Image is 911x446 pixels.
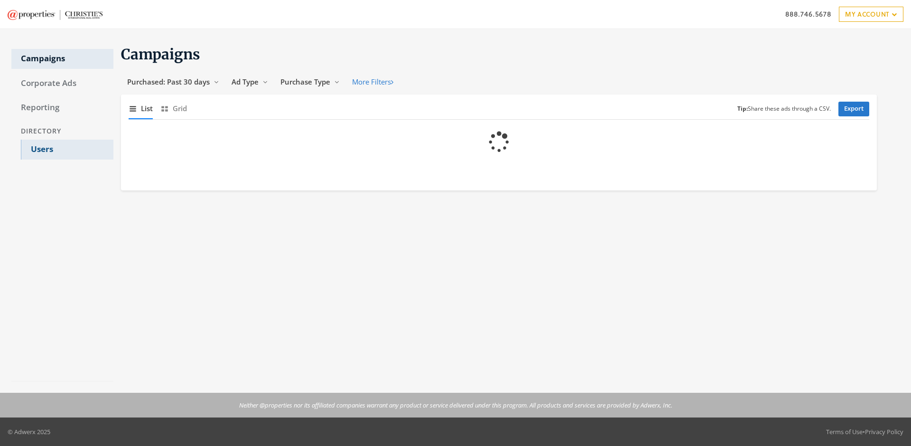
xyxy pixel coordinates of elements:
[21,140,113,160] a: Users
[225,73,274,91] button: Ad Type
[11,98,113,118] a: Reporting
[839,7,903,22] a: My Account
[737,104,831,114] small: Share these ads through a CSV.
[826,427,903,437] div: •
[280,77,330,86] span: Purchase Type
[11,49,113,69] a: Campaigns
[826,427,863,436] a: Terms of Use
[121,73,225,91] button: Purchased: Past 30 days
[865,427,903,436] a: Privacy Policy
[8,427,50,437] p: © Adwerx 2025
[785,9,831,19] a: 888.746.5678
[121,45,200,63] span: Campaigns
[173,103,187,114] span: Grid
[141,103,153,114] span: List
[737,104,748,113] b: Tip:
[11,74,113,94] a: Corporate Ads
[346,73,400,91] button: More Filters
[11,123,113,140] div: Directory
[232,77,259,86] span: Ad Type
[239,400,672,410] p: Neither @properties nor its affiliated companies warrant any product or service delivered under t...
[127,77,210,86] span: Purchased: Past 30 days
[8,10,102,20] img: Adwerx
[160,98,187,119] button: Grid
[274,73,346,91] button: Purchase Type
[838,102,869,116] a: Export
[129,98,153,119] button: List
